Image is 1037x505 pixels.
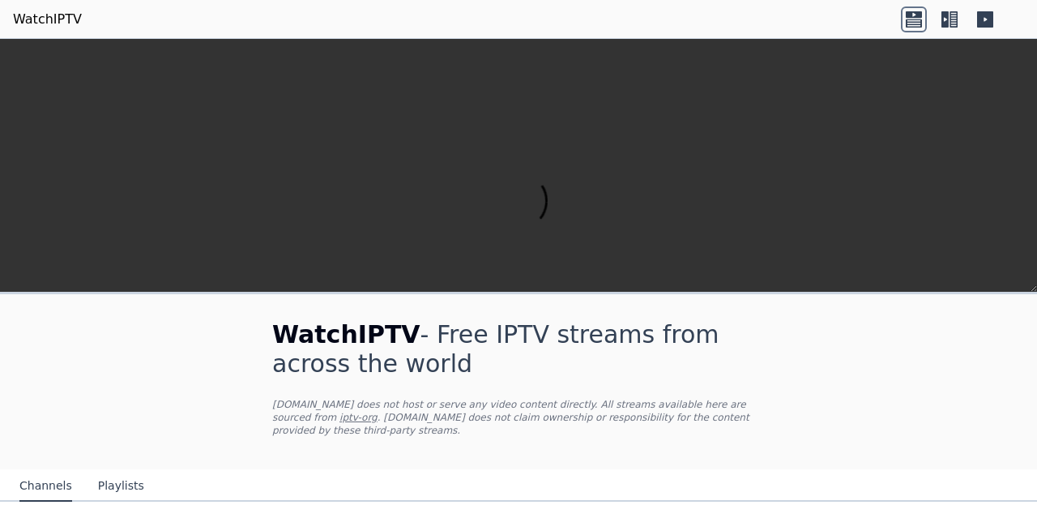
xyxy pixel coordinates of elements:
[272,398,765,437] p: [DOMAIN_NAME] does not host or serve any video content directly. All streams available here are s...
[272,320,765,379] h1: - Free IPTV streams from across the world
[272,320,420,349] span: WatchIPTV
[339,412,378,423] a: iptv-org
[98,471,144,502] button: Playlists
[19,471,72,502] button: Channels
[13,10,82,29] a: WatchIPTV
